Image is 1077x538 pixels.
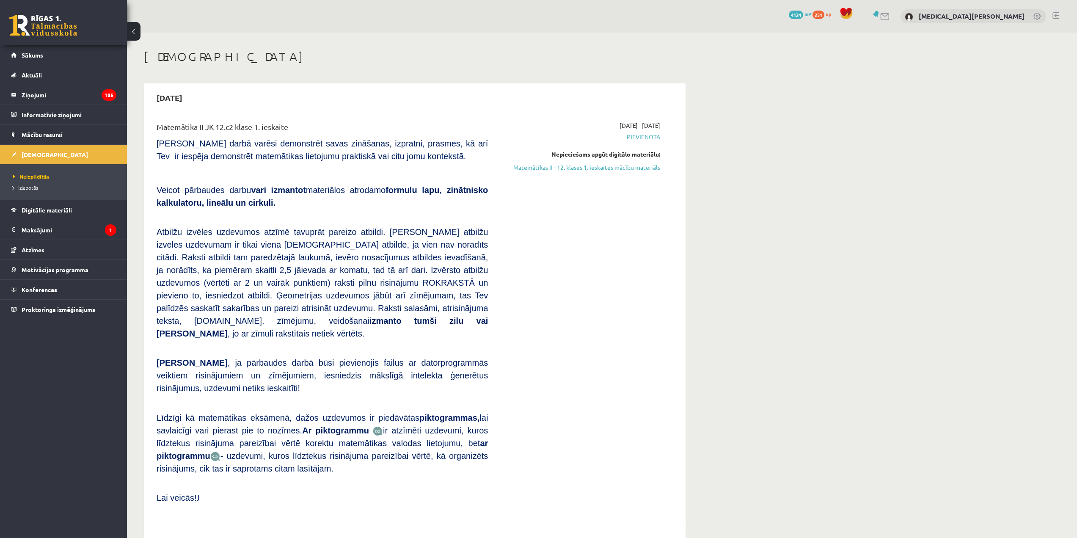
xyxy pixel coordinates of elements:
a: Proktoringa izmēģinājums [11,300,116,319]
span: Lai veicās! [157,493,197,502]
a: Aktuāli [11,65,116,85]
span: 251 [813,11,824,19]
b: formulu lapu, zinātnisko kalkulatoru, lineālu un cirkuli. [157,185,488,207]
a: Atzīmes [11,240,116,259]
a: Izlabotās [13,184,118,191]
a: Digitālie materiāli [11,200,116,220]
b: tumši zilu vai [PERSON_NAME] [157,316,488,338]
span: [DATE] - [DATE] [620,121,660,130]
b: Ar piktogrammu [302,426,369,435]
a: 251 xp [813,11,835,17]
b: izmanto [369,316,402,326]
span: [PERSON_NAME] darbā varēsi demonstrēt savas zināšanas, izpratni, prasmes, kā arī Tev ir iespēja d... [157,139,488,161]
a: Matemātikas II - 12. klases 1. ieskaites mācību materiāls [501,163,660,172]
span: Sākums [22,51,43,59]
span: Aktuāli [22,71,42,79]
span: 4124 [789,11,803,19]
a: Rīgas 1. Tālmācības vidusskola [9,15,77,36]
span: Motivācijas programma [22,266,88,273]
span: Mācību resursi [22,131,63,138]
a: [MEDICAL_DATA][PERSON_NAME] [919,12,1025,20]
b: piktogrammas, [419,413,479,422]
div: Nepieciešams apgūt digitālo materiālu: [501,150,660,159]
span: Neizpildītās [13,173,50,180]
a: Informatīvie ziņojumi [11,105,116,124]
a: 4124 mP [789,11,811,17]
span: Atbilžu izvēles uzdevumos atzīmē tavuprāt pareizo atbildi. [PERSON_NAME] atbilžu izvēles uzdevuma... [157,227,488,338]
div: Matemātika II JK 12.c2 klase 1. ieskaite [157,121,488,137]
a: Sākums [11,45,116,65]
legend: Ziņojumi [22,85,116,105]
a: Neizpildītās [13,173,118,180]
span: Izlabotās [13,184,38,191]
span: , ja pārbaudes darbā būsi pievienojis failus ar datorprogrammās veiktiem risinājumiem un zīmējumi... [157,358,488,393]
a: [DEMOGRAPHIC_DATA] [11,145,116,164]
img: wKvN42sLe3LLwAAAABJRU5ErkJggg== [210,452,220,461]
i: 185 [102,89,116,101]
span: ir atzīmēti uzdevumi, kuros līdztekus risinājuma pareizībai vērtē korektu matemātikas valodas lie... [157,426,488,461]
span: Līdzīgi kā matemātikas eksāmenā, dažos uzdevumos ir piedāvātas lai savlaicīgi vari pierast pie to... [157,413,488,435]
span: [DEMOGRAPHIC_DATA] [22,151,88,158]
b: ar piktogrammu [157,439,488,461]
h1: [DEMOGRAPHIC_DATA] [144,50,686,64]
span: xp [826,11,831,17]
span: [PERSON_NAME] [157,358,228,367]
span: Veicot pārbaudes darbu materiālos atrodamo [157,185,488,207]
span: J [197,493,200,502]
img: JfuEzvunn4EvwAAAAASUVORK5CYII= [373,426,383,436]
span: Pievienota [501,132,660,141]
b: vari izmantot [251,185,306,195]
i: 1 [105,224,116,236]
img: Nikita Ļahovs [905,13,913,21]
legend: Maksājumi [22,220,116,240]
a: Ziņojumi185 [11,85,116,105]
a: Mācību resursi [11,125,116,144]
a: Maksājumi1 [11,220,116,240]
legend: Informatīvie ziņojumi [22,105,116,124]
span: mP [804,11,811,17]
span: Atzīmes [22,246,44,254]
h2: [DATE] [148,88,191,108]
span: Digitālie materiāli [22,206,72,214]
span: Proktoringa izmēģinājums [22,306,95,313]
span: - uzdevumi, kuros līdztekus risinājuma pareizībai vērtē, kā organizēts risinājums, cik tas ir sap... [157,451,488,473]
span: Konferences [22,286,57,293]
a: Motivācijas programma [11,260,116,279]
a: Konferences [11,280,116,299]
